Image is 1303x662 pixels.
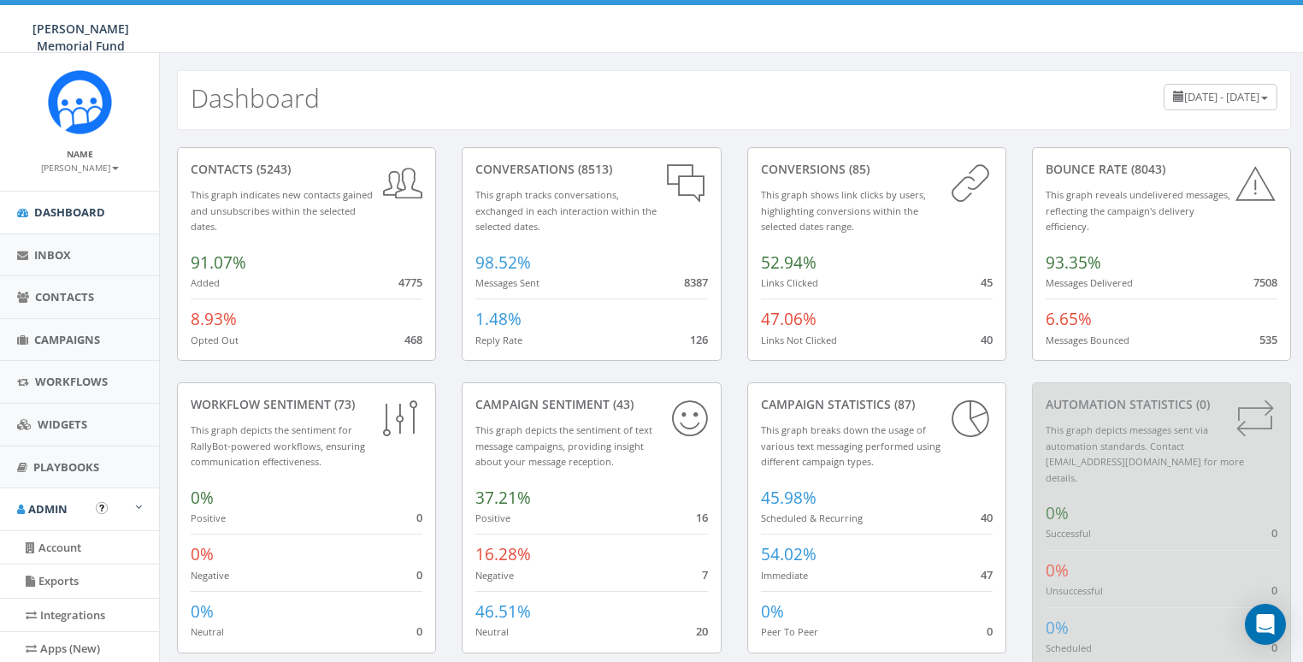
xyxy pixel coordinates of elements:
span: 4775 [398,275,422,290]
div: contacts [191,161,422,178]
span: 40 [981,510,993,525]
small: This graph indicates new contacts gained and unsubscribes within the selected dates. [191,188,373,233]
small: This graph breaks down the usage of various text messaging performed using different campaign types. [761,423,940,468]
span: [PERSON_NAME] Memorial Fund [32,21,129,54]
span: Inbox [34,247,71,263]
span: 535 [1259,332,1277,347]
span: (73) [331,396,355,412]
small: Opted Out [191,334,239,346]
small: Negative [475,569,514,582]
span: (85) [846,161,870,177]
h2: Dashboard [191,84,320,112]
small: Positive [191,511,226,524]
span: 0% [1046,617,1069,639]
span: 20 [696,624,708,639]
span: 468 [404,332,422,347]
span: 16.28% [475,543,531,565]
small: This graph depicts the sentiment of text message campaigns, providing insight about your message ... [475,423,652,468]
small: Scheduled [1046,641,1092,654]
span: 0 [1271,640,1277,655]
small: Messages Sent [475,276,539,289]
small: Links Not Clicked [761,334,837,346]
span: (8513) [575,161,612,177]
img: Rally_Corp_Icon.png [48,70,112,134]
span: 98.52% [475,251,531,274]
div: Bounce Rate [1046,161,1277,178]
span: 54.02% [761,543,817,565]
span: 45 [981,275,993,290]
span: Playbooks [33,459,99,475]
span: (87) [891,396,915,412]
div: Workflow Sentiment [191,396,422,413]
small: Neutral [475,625,509,638]
span: 0 [416,510,422,525]
span: (0) [1193,396,1210,412]
span: 0% [761,600,784,623]
span: 0% [191,600,214,623]
small: Scheduled & Recurring [761,511,863,524]
span: 0 [1271,525,1277,541]
span: 8387 [684,275,708,290]
div: Campaign Sentiment [475,396,707,413]
span: 47 [981,567,993,582]
div: Open Intercom Messenger [1245,604,1286,645]
span: 45.98% [761,487,817,509]
small: This graph tracks conversations, exchanged in each interaction within the selected dates. [475,188,657,233]
small: Unsuccessful [1046,584,1103,597]
div: Campaign Statistics [761,396,993,413]
span: 52.94% [761,251,817,274]
small: This graph shows link clicks by users, highlighting conversions within the selected dates range. [761,188,926,233]
span: 91.07% [191,251,246,274]
small: [PERSON_NAME] [41,162,119,174]
span: Widgets [38,417,87,432]
span: 0 [1271,582,1277,598]
span: Campaigns [34,332,100,347]
span: 93.35% [1046,251,1101,274]
span: Dashboard [34,204,105,220]
small: Peer To Peer [761,625,818,638]
small: This graph depicts messages sent via automation standards. Contact [EMAIL_ADDRESS][DOMAIN_NAME] f... [1046,423,1244,484]
span: Contacts [35,289,94,304]
small: Immediate [761,569,808,582]
span: 6.65% [1046,308,1092,330]
small: Name [67,148,93,160]
span: 37.21% [475,487,531,509]
span: 0 [987,624,993,639]
span: 0 [416,567,422,582]
small: Messages Bounced [1046,334,1129,346]
small: Positive [475,511,510,524]
small: Added [191,276,220,289]
span: Admin [28,501,68,517]
small: Links Clicked [761,276,818,289]
small: Reply Rate [475,334,522,346]
span: [DATE] - [DATE] [1184,89,1259,104]
span: 40 [981,332,993,347]
span: 0% [1046,502,1069,524]
a: [PERSON_NAME] [41,159,119,174]
span: 126 [690,332,708,347]
span: 16 [696,510,708,525]
span: 47.06% [761,308,817,330]
span: 7 [702,567,708,582]
button: Open In-App Guide [96,502,108,514]
span: 0% [1046,559,1069,582]
span: 8.93% [191,308,237,330]
div: Automation Statistics [1046,396,1277,413]
span: 0% [191,487,214,509]
span: 0% [191,543,214,565]
small: Neutral [191,625,224,638]
div: conversions [761,161,993,178]
small: This graph reveals undelivered messages, reflecting the campaign's delivery efficiency. [1046,188,1230,233]
small: Messages Delivered [1046,276,1133,289]
small: This graph depicts the sentiment for RallyBot-powered workflows, ensuring communication effective... [191,423,365,468]
span: (43) [610,396,634,412]
span: Workflows [35,374,108,389]
span: (5243) [253,161,291,177]
span: 1.48% [475,308,522,330]
small: Negative [191,569,229,582]
span: (8043) [1128,161,1165,177]
small: Successful [1046,527,1091,540]
span: 0 [416,624,422,639]
span: 46.51% [475,600,531,623]
span: 7508 [1253,275,1277,290]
